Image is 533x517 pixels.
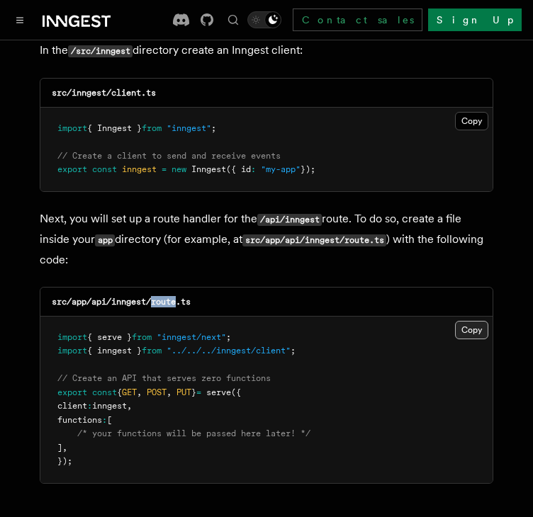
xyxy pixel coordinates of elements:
span: [ [107,415,112,425]
code: /src/inngest [68,45,133,57]
button: Copy [455,112,488,130]
button: Toggle dark mode [247,11,281,28]
button: Copy [455,321,488,339]
span: "my-app" [261,164,301,174]
span: ; [291,346,296,356]
span: = [162,164,167,174]
span: { Inngest } [87,123,142,133]
span: functions [57,415,102,425]
span: ({ [231,387,241,397]
span: import [57,332,87,342]
span: // Create an API that serves zero functions [57,373,271,383]
span: export [57,387,87,397]
code: src/app/api/inngest/route.ts [242,234,386,246]
span: inngest [92,401,127,411]
span: PUT [176,387,191,397]
span: ({ id [226,164,251,174]
span: Inngest [191,164,226,174]
span: export [57,164,87,174]
a: Contact sales [293,8,422,31]
span: serve [206,387,231,397]
span: } [191,387,196,397]
span: "../../../inngest/client" [167,346,291,356]
code: src/inngest/client.ts [52,88,156,98]
span: new [172,164,186,174]
span: client [57,401,87,411]
span: = [196,387,201,397]
code: /api/inngest [257,214,322,226]
span: const [92,164,117,174]
span: }); [301,164,315,174]
span: ] [57,443,62,453]
span: }); [57,456,72,466]
span: /* your functions will be passed here later! */ [77,428,310,438]
p: Next, you will set up a route handler for the route. To do so, create a file inside your director... [40,209,493,270]
span: const [92,387,117,397]
span: "inngest/next" [157,332,226,342]
code: src/app/api/inngest/route.ts [52,297,191,307]
span: inngest [122,164,157,174]
span: import [57,123,87,133]
span: , [167,387,172,397]
span: , [137,387,142,397]
code: app [95,234,115,246]
button: Toggle navigation [11,11,28,28]
span: { inngest } [87,346,142,356]
span: // Create a client to send and receive events [57,151,281,161]
span: ; [226,332,231,342]
span: import [57,346,87,356]
span: from [142,123,162,133]
span: : [87,401,92,411]
span: : [251,164,256,174]
span: { [117,387,122,397]
span: { serve } [87,332,132,342]
span: from [132,332,152,342]
p: In the directory create an Inngest client: [40,40,493,61]
span: POST [147,387,167,397]
span: "inngest" [167,123,211,133]
span: GET [122,387,137,397]
span: , [127,401,132,411]
span: ; [211,123,216,133]
a: Sign Up [428,8,522,31]
button: Find something... [225,11,242,28]
span: : [102,415,107,425]
span: from [142,346,162,356]
span: , [62,443,67,453]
